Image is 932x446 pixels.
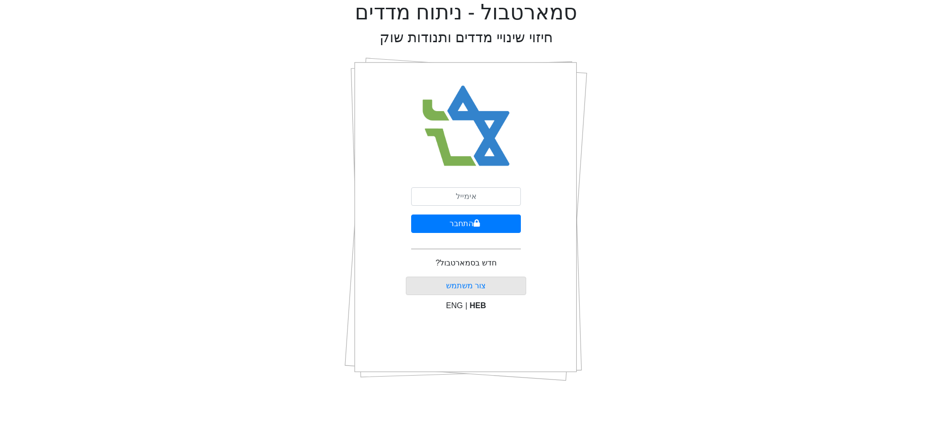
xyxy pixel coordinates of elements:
[435,257,496,269] p: חדש בסמארטבול?
[446,281,486,290] a: צור משתמש
[470,301,486,310] span: HEB
[446,301,463,310] span: ENG
[414,73,519,180] img: Smart Bull
[411,215,521,233] button: התחבר
[406,277,527,295] button: צור משתמש
[465,301,467,310] span: |
[380,29,553,46] h2: חיזוי שינויי מדדים ותנודות שוק
[411,187,521,206] input: אימייל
